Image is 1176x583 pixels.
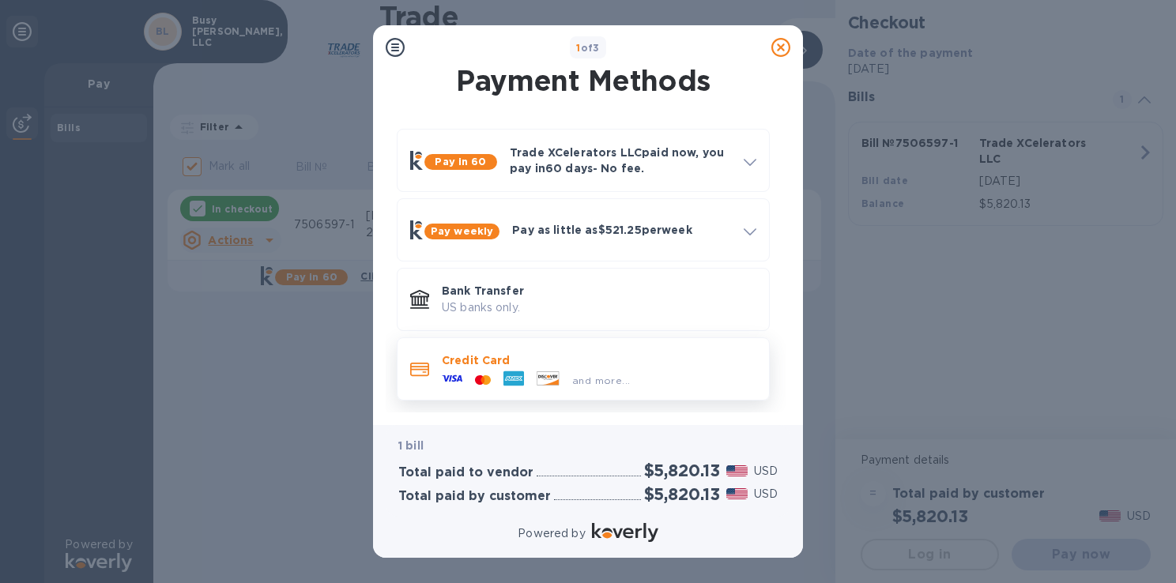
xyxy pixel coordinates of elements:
[754,463,778,480] p: USD
[726,465,748,476] img: USD
[398,439,424,452] b: 1 bill
[442,299,756,316] p: US banks only.
[431,225,493,237] b: Pay weekly
[754,486,778,502] p: USD
[644,461,720,480] h2: $5,820.13
[398,489,551,504] h3: Total paid by customer
[644,484,720,504] h2: $5,820.13
[435,156,486,167] b: Pay in 60
[576,42,580,54] span: 1
[442,352,756,368] p: Credit Card
[398,465,533,480] h3: Total paid to vendor
[518,525,585,542] p: Powered by
[576,42,600,54] b: of 3
[442,283,756,299] p: Bank Transfer
[572,374,630,386] span: and more...
[510,145,731,176] p: Trade XCelerators LLC paid now, you pay in 60 days - No fee.
[394,64,773,97] h1: Payment Methods
[726,488,748,499] img: USD
[512,222,731,238] p: Pay as little as $521.25 per week
[592,523,658,542] img: Logo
